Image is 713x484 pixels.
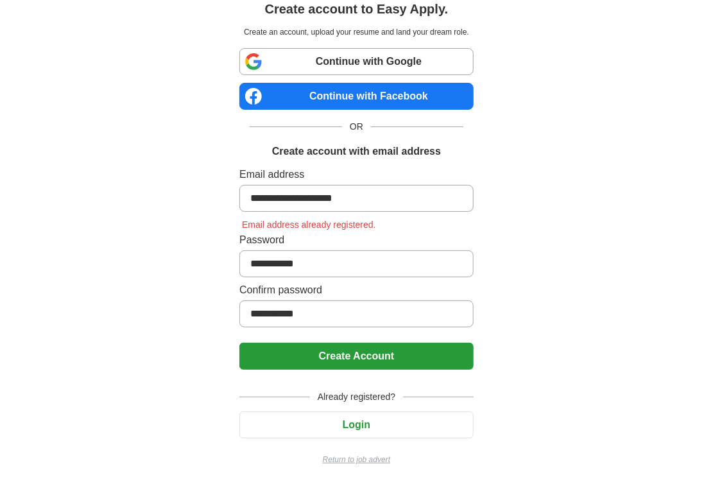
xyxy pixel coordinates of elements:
span: OR [342,120,371,134]
p: Create an account, upload your resume and land your dream role. [242,26,471,38]
span: Email address already registered. [239,220,379,230]
a: Login [239,419,474,430]
span: Already registered? [310,390,403,404]
button: Create Account [239,343,474,370]
button: Login [239,411,474,438]
a: Continue with Facebook [239,83,474,110]
label: Email address [239,167,474,182]
a: Continue with Google [239,48,474,75]
label: Confirm password [239,282,474,298]
label: Password [239,232,474,248]
a: Return to job advert [239,454,474,465]
h1: Create account with email address [272,144,441,159]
